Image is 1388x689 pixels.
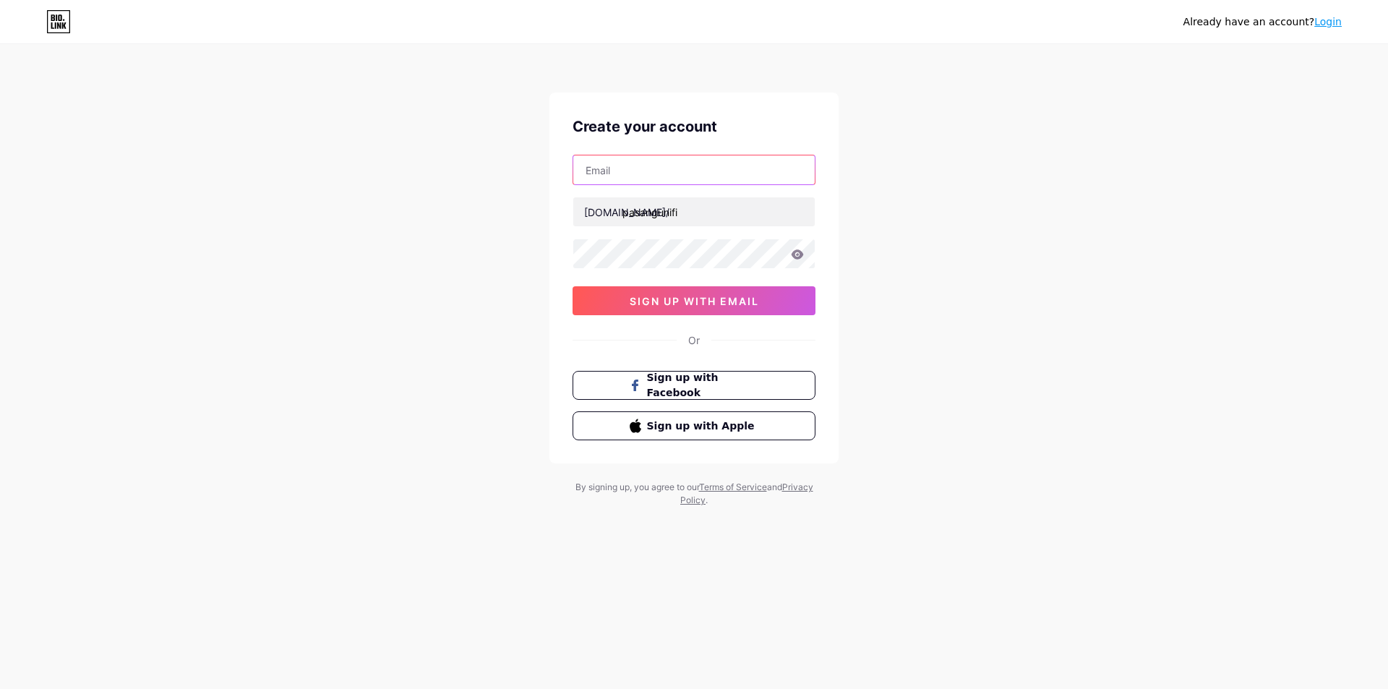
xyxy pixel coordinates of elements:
span: Sign up with Apple [647,419,759,434]
span: sign up with email [630,295,759,307]
div: By signing up, you agree to our and . [571,481,817,507]
div: Already have an account? [1183,14,1342,30]
input: Email [573,155,815,184]
div: Or [688,333,700,348]
button: Sign up with Apple [573,411,815,440]
input: username [573,197,815,226]
div: [DOMAIN_NAME]/ [584,205,669,220]
a: Login [1314,16,1342,27]
button: sign up with email [573,286,815,315]
span: Sign up with Facebook [647,370,759,401]
div: Create your account [573,116,815,137]
a: Terms of Service [699,482,767,492]
button: Sign up with Facebook [573,371,815,400]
